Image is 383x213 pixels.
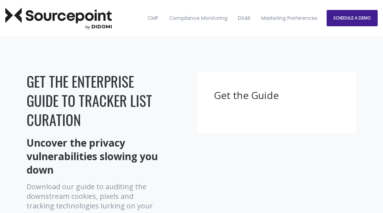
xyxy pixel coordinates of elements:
strong: Uncover the privacy vulnerabilities slowing you down [27,136,158,176]
a: DSAR [233,3,255,33]
a: CMP [143,3,163,33]
a: Marketing Preferences [256,3,322,33]
img: Sourcepoint Logo Dark [5,7,112,29]
a: Compliance Monitoring [165,3,232,33]
h3: Get the Guide [214,89,339,102]
h1: GET THE ENTERPRISE GUIDE TO TRACKER LIST CURATION [27,72,158,129]
nav: Desktop navigation [143,3,322,33]
a: SCHEDULE A DEMO [327,10,378,26]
